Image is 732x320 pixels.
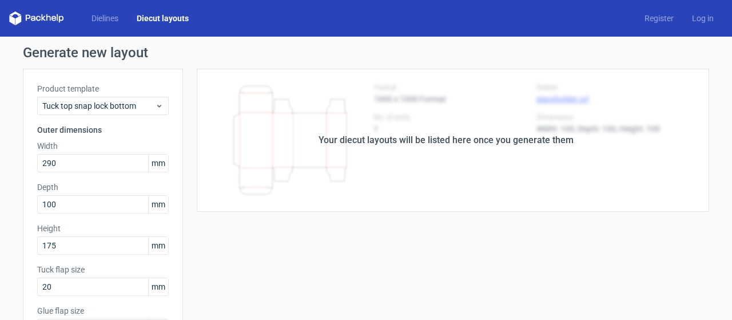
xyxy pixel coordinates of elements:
[128,13,198,24] a: Diecut layouts
[37,124,169,136] h3: Outer dimensions
[319,133,574,147] div: Your diecut layouts will be listed here once you generate them
[148,237,168,254] span: mm
[683,13,723,24] a: Log in
[148,196,168,213] span: mm
[37,83,169,94] label: Product template
[37,181,169,193] label: Depth
[37,305,169,317] label: Glue flap size
[37,140,169,152] label: Width
[23,46,709,60] h1: Generate new layout
[148,278,168,295] span: mm
[37,223,169,234] label: Height
[82,13,128,24] a: Dielines
[37,264,169,275] label: Tuck flap size
[635,13,683,24] a: Register
[42,100,155,112] span: Tuck top snap lock bottom
[148,155,168,172] span: mm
